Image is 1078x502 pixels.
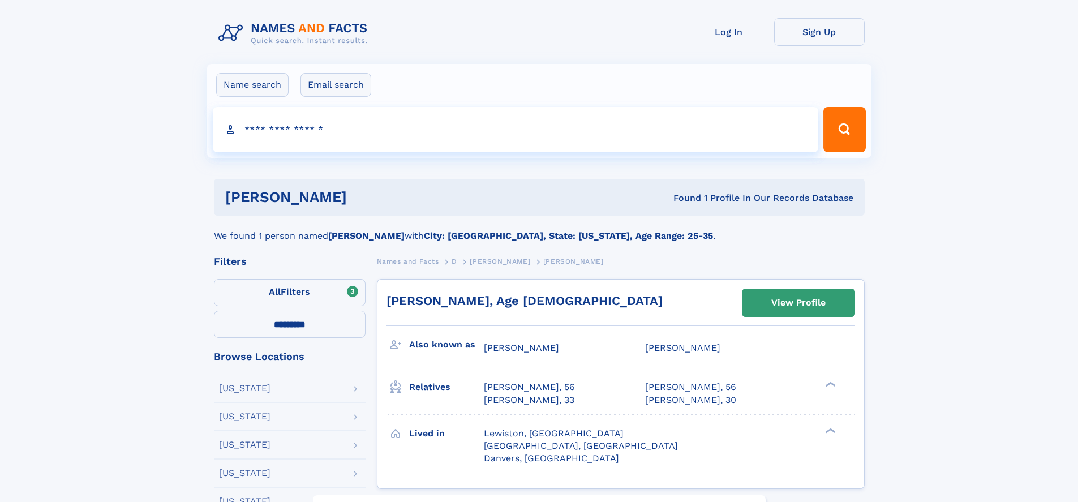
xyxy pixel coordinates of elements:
span: [GEOGRAPHIC_DATA], [GEOGRAPHIC_DATA] [484,440,678,451]
img: Logo Names and Facts [214,18,377,49]
a: Log In [684,18,774,46]
div: We found 1 person named with . [214,216,865,243]
label: Email search [300,73,371,97]
label: Name search [216,73,289,97]
span: [PERSON_NAME] [470,258,530,265]
div: Found 1 Profile In Our Records Database [510,192,853,204]
span: D [452,258,457,265]
span: All [269,286,281,297]
a: [PERSON_NAME] [470,254,530,268]
div: ❯ [823,381,836,388]
label: Filters [214,279,366,306]
h3: Relatives [409,377,484,397]
a: Sign Up [774,18,865,46]
a: [PERSON_NAME], 56 [484,381,575,393]
div: [US_STATE] [219,469,270,478]
div: [US_STATE] [219,440,270,449]
span: [PERSON_NAME] [484,342,559,353]
b: [PERSON_NAME] [328,230,405,241]
input: search input [213,107,819,152]
a: Names and Facts [377,254,439,268]
div: View Profile [771,290,826,316]
a: D [452,254,457,268]
b: City: [GEOGRAPHIC_DATA], State: [US_STATE], Age Range: 25-35 [424,230,713,241]
a: [PERSON_NAME], 56 [645,381,736,393]
button: Search Button [823,107,865,152]
span: Danvers, [GEOGRAPHIC_DATA] [484,453,619,464]
span: Lewiston, [GEOGRAPHIC_DATA] [484,428,624,439]
a: View Profile [742,289,854,316]
h3: Lived in [409,424,484,443]
span: [PERSON_NAME] [543,258,604,265]
a: [PERSON_NAME], 33 [484,394,574,406]
h3: Also known as [409,335,484,354]
span: [PERSON_NAME] [645,342,720,353]
a: [PERSON_NAME], Age [DEMOGRAPHIC_DATA] [386,294,663,308]
div: ❯ [823,427,836,434]
div: [US_STATE] [219,412,270,421]
h1: [PERSON_NAME] [225,190,510,204]
div: Filters [214,256,366,267]
div: Browse Locations [214,351,366,362]
div: [US_STATE] [219,384,270,393]
a: [PERSON_NAME], 30 [645,394,736,406]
